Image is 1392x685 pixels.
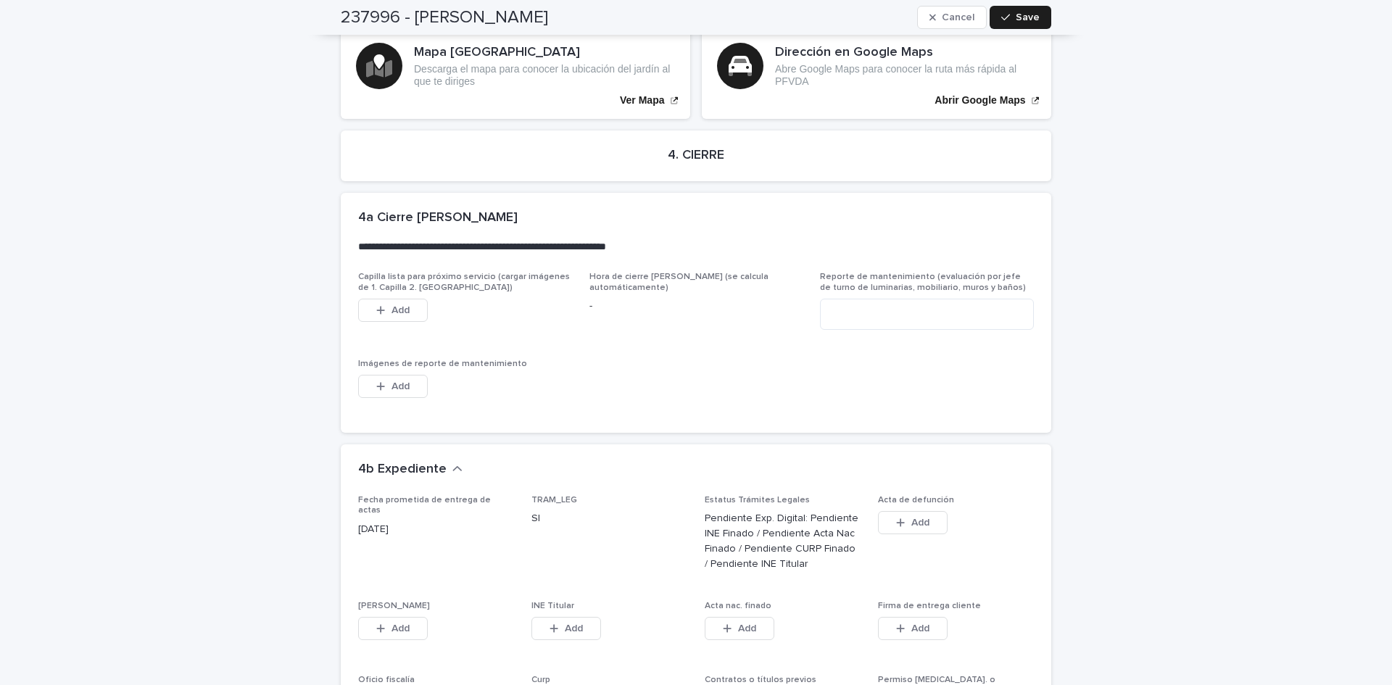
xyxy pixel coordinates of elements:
h2: 4. CIERRE [668,148,724,164]
button: Cancel [917,6,987,29]
span: Add [911,623,929,634]
span: Add [911,518,929,528]
p: SI [531,511,687,526]
span: Add [391,623,410,634]
button: Add [705,617,774,640]
h3: Mapa [GEOGRAPHIC_DATA] [414,45,675,61]
span: Add [391,381,410,391]
span: Add [565,623,583,634]
span: Acta de defunción [878,496,954,505]
span: [PERSON_NAME] [358,602,430,610]
span: INE Titular [531,602,574,610]
span: TRAM_LEG [531,496,577,505]
h2: 237996 - [PERSON_NAME] [341,7,548,28]
a: Abrir Google Maps [702,13,1051,119]
a: Ver Mapa [341,13,690,119]
button: Add [878,617,948,640]
h2: 4a Cierre [PERSON_NAME] [358,210,518,226]
p: [DATE] [358,522,514,537]
span: Add [738,623,756,634]
button: Save [990,6,1051,29]
span: Estatus Trámites Legales [705,496,810,505]
span: Cancel [942,12,974,22]
button: 4b Expediente [358,462,463,478]
span: Hora de cierre [PERSON_NAME] (se calcula automáticamente) [589,273,768,291]
p: - [589,299,803,314]
button: Add [878,511,948,534]
button: Add [358,299,428,322]
span: Firma de entrega cliente [878,602,981,610]
p: Descarga el mapa para conocer la ubicación del jardín al que te diriges [414,63,675,88]
p: Abrir Google Maps [935,94,1025,107]
button: Add [358,617,428,640]
h3: Dirección en Google Maps [775,45,1036,61]
span: Oficio fiscalía [358,676,415,684]
p: Abre Google Maps para conocer la ruta más rápida al PFVDA [775,63,1036,88]
span: Contratos o títulos previos [705,676,816,684]
button: Add [531,617,601,640]
span: Acta nac. finado [705,602,771,610]
p: Ver Mapa [620,94,664,107]
span: Imágenes de reporte de mantenimiento [358,360,527,368]
p: Pendiente Exp. Digital: Pendiente INE Finado / Pendiente Acta Nac Finado / Pendiente CURP Finado ... [705,511,861,571]
span: Add [391,305,410,315]
span: Curp [531,676,550,684]
span: Save [1016,12,1040,22]
button: Add [358,375,428,398]
span: Reporte de mantenimiento (evaluación por jefe de turno de luminarias, mobiliario, muros y baños) [820,273,1026,291]
span: Fecha prometida de entrega de actas [358,496,491,515]
span: Capilla lista para próximo servicio (cargar imágenes de 1. Capilla 2. [GEOGRAPHIC_DATA]) [358,273,570,291]
h2: 4b Expediente [358,462,447,478]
